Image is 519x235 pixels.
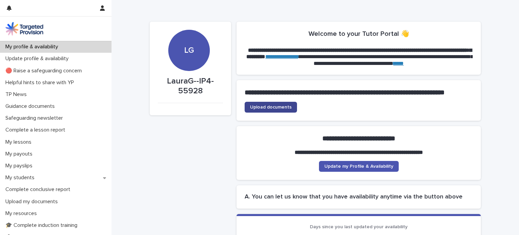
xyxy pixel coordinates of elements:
p: My profile & availability [3,44,64,50]
span: Days since you last updated your availability [310,225,407,229]
p: Upload my documents [3,198,63,205]
p: 🔴 Raise a safeguarding concern [3,68,87,74]
p: My students [3,174,40,181]
p: My payslips [3,163,38,169]
span: Upload documents [250,105,292,110]
p: My lessons [3,139,37,145]
p: Guidance documents [3,103,60,110]
img: M5nRWzHhSzIhMunXDL62 [5,22,43,36]
p: 🎓 Complete induction training [3,222,83,229]
span: Update my Profile & Availability [324,164,393,169]
p: Complete a lesson report [3,127,71,133]
p: My payouts [3,151,38,157]
p: Helpful hints to share with YP [3,79,79,86]
a: Update my Profile & Availability [319,161,399,172]
h2: A. You can let us know that you have availability anytime via the button above [245,193,473,201]
div: LG [168,4,209,55]
h2: Welcome to your Tutor Portal 👋 [308,30,409,38]
p: Complete conclusive report [3,186,76,193]
a: Upload documents [245,102,297,113]
p: Safeguarding newsletter [3,115,68,121]
p: LauraG--IP4-55928 [158,76,223,96]
p: My resources [3,210,42,217]
p: TP News [3,91,32,98]
p: Update profile & availability [3,55,74,62]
